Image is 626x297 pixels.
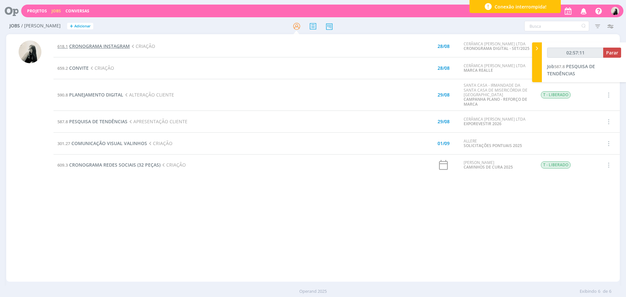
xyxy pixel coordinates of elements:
[74,24,91,28] span: Adicionar
[57,65,68,71] span: 659.2
[438,141,450,146] div: 01/09
[464,46,529,51] a: CRONOGRAMA DIGITAL - SET/2025
[464,67,493,73] a: MARCA REALLE
[438,119,450,124] div: 29/08
[464,117,531,126] div: CERÂMICA [PERSON_NAME] LTDA
[89,65,114,71] span: CRIAÇÃO
[541,161,571,169] span: T - LIBERADO
[21,23,61,29] span: / [PERSON_NAME]
[147,140,172,146] span: CRIAÇÃO
[495,3,546,10] span: Conexão interrompida!
[57,162,160,168] a: 609.3CRONOGRAMA REDES SOCIAIS (32 PEÇAS)
[57,141,70,146] span: 301.27
[64,8,91,14] button: Conversas
[438,66,450,70] div: 28/08
[25,8,49,14] button: Projetos
[464,164,513,170] a: CAMINHOS DE CURA 2025
[69,118,127,125] span: PESQUISA DE TENDÊNCIAS
[547,63,595,77] span: PESQUISA DE TENDÊNCIAS
[57,119,68,125] span: 587.8
[50,8,63,14] button: Jobs
[611,7,619,15] img: R
[609,288,611,295] span: 6
[57,118,127,125] a: 587.8PESQUISA DE TENDÊNCIAS
[464,83,531,107] div: SANTA CASA - IRMANDADE DA SANTA CASA DE MISERICÓRDIA DE [GEOGRAPHIC_DATA]
[524,21,589,31] input: Busca
[57,43,68,49] span: 618.1
[438,44,450,49] div: 28/08
[57,92,68,98] span: 590.8
[606,50,618,56] span: Parar
[69,162,160,168] span: CRONOGRAMA REDES SOCIAIS (32 PEÇAS)
[464,139,531,148] div: ALLERE
[123,92,174,98] span: ALTERAÇÃO CLIENTE
[464,42,531,51] div: CERÂMICA [PERSON_NAME] LTDA
[52,8,61,14] a: Jobs
[67,23,93,30] button: +Adicionar
[70,23,73,30] span: +
[27,8,47,14] a: Projetos
[464,160,531,170] div: [PERSON_NAME]
[438,93,450,97] div: 29/08
[57,92,123,98] a: 590.8PLANEJAMENTO DIGITAL
[9,23,20,29] span: Jobs
[547,63,595,77] a: Job587.8PESQUISA DE TENDÊNCIAS
[57,65,89,71] a: 659.2CONVITE
[130,43,155,49] span: CRIAÇÃO
[69,43,130,49] span: CRONOGRAMA INSTAGRAM
[603,288,608,295] span: de
[598,288,600,295] span: 6
[160,162,186,168] span: CRIAÇÃO
[464,143,522,148] a: SOLICITAÇÕES PONTUAIS 2025
[611,5,619,17] button: R
[541,91,571,98] span: T - LIBERADO
[554,64,565,69] span: 587.8
[57,162,68,168] span: 609.3
[464,97,527,107] a: CAMPANHA PLANO - REFORÇO DE MARCA
[57,43,130,49] a: 618.1CRONOGRAMA INSTAGRAM
[57,140,147,146] a: 301.27COMUNICAÇÃO VISUAL VALINHOS
[71,140,147,146] span: COMUNICAÇÃO VISUAL VALINHOS
[66,8,89,14] a: Conversas
[69,92,123,98] span: PLANEJAMENTO DIGITAL
[580,288,597,295] span: Exibindo
[603,48,621,58] button: Parar
[464,64,531,73] div: CERÂMICA [PERSON_NAME] LTDA
[69,65,89,71] span: CONVITE
[464,121,501,126] a: EXPOREVESTIR 2026
[127,118,187,125] span: APRESENTAÇÃO CLIENTE
[19,40,41,63] img: R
